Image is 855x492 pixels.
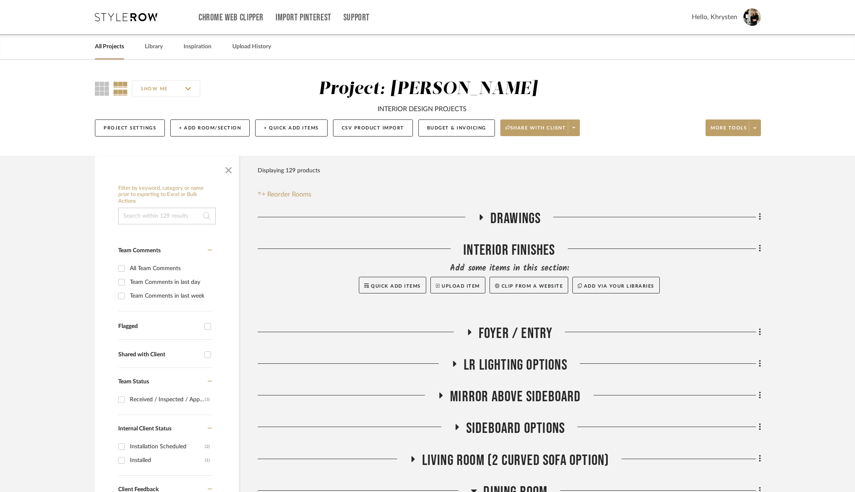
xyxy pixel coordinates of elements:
[333,119,413,137] button: CSV Product Import
[276,14,331,21] a: Import Pinterest
[184,41,211,52] a: Inspiration
[500,119,580,136] button: Share with client
[479,325,553,343] span: Foyer / Entry
[343,14,370,21] a: Support
[118,379,149,385] span: Team Status
[118,323,200,330] div: Flagged
[490,210,541,228] span: DRAWINGS
[130,454,205,467] div: Installed
[130,262,210,275] div: All Team Comments
[258,162,320,179] div: Displaying 129 products
[205,440,210,453] div: (2)
[258,189,311,199] button: Reorder Rooms
[318,80,537,98] div: Project: [PERSON_NAME]
[706,119,761,136] button: More tools
[130,289,210,303] div: Team Comments in last week
[490,277,568,293] button: Clip from a website
[199,14,263,21] a: Chrome Web Clipper
[95,119,165,137] button: Project Settings
[118,248,161,253] span: Team Comments
[572,277,660,293] button: Add via your libraries
[430,277,485,293] button: Upload Item
[378,104,467,114] div: INTERIOR DESIGN PROJECTS
[205,393,210,406] div: (3)
[692,12,737,22] span: Hello, Khrysten
[95,41,124,52] a: All Projects
[232,41,271,52] a: Upload History
[267,189,311,199] span: Reorder Rooms
[371,284,421,288] span: Quick Add Items
[205,454,210,467] div: (1)
[450,388,581,406] span: MIRROR ABOVE SIDEBOARD
[466,420,565,437] span: SIDEBOARD OPTIONS
[422,452,609,470] span: Living Room (2 Curved Sofa Option)
[359,277,426,293] button: Quick Add Items
[118,426,171,432] span: Internal Client Status
[145,41,163,52] a: Library
[255,119,328,137] button: + Quick Add Items
[130,393,205,406] div: Received / Inspected / Approved
[130,276,210,289] div: Team Comments in last day
[505,125,566,137] span: Share with client
[418,119,495,137] button: Budget & Invoicing
[118,185,216,205] h6: Filter by keyword, category or name prior to exporting to Excel or Bulk Actions
[118,351,200,358] div: Shared with Client
[118,208,216,224] input: Search within 129 results
[743,8,761,26] img: avatar
[464,356,567,374] span: LR LIGHTING OPTIONS
[170,119,250,137] button: + Add Room/Section
[258,263,761,274] div: Add some items in this section:
[220,160,237,177] button: Close
[130,440,205,453] div: Installation Scheduled
[711,125,747,137] span: More tools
